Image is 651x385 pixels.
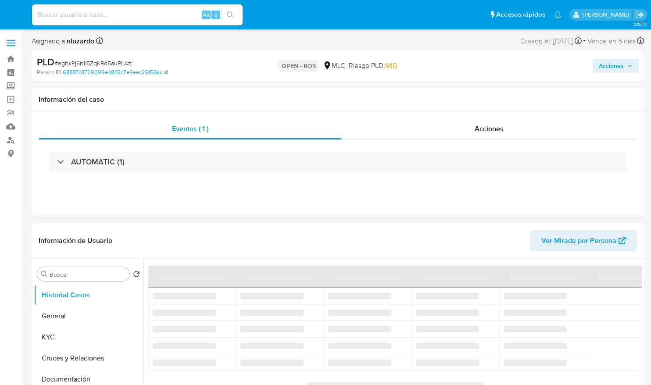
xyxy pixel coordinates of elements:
[65,36,94,46] b: nluzardo
[54,59,132,68] span: # eghxPj6n1i5ZqKRd5auPLAzi
[34,306,143,327] button: General
[37,68,61,76] b: Person ID
[520,35,582,47] div: Creado el: [DATE]
[349,61,397,71] span: Riesgo PLD:
[583,35,586,47] span: -
[530,230,637,251] button: Ver Mirada por Persona
[203,11,210,19] span: Alt
[133,271,140,280] button: Volver al orden por defecto
[541,230,616,251] span: Ver Mirada por Persona
[39,95,637,104] h1: Información del caso
[32,9,243,21] input: Buscar usuario o caso...
[32,36,94,46] span: Asignado a
[593,59,639,73] button: Acciones
[39,236,112,245] h1: Información de Usuario
[34,348,143,369] button: Cruces y Relaciones
[71,157,125,167] h3: AUTOMATIC (1)
[496,10,545,19] span: Accesos rápidos
[554,11,562,18] a: Notificaciones
[635,10,644,19] a: Salir
[34,327,143,348] button: KYC
[50,271,126,278] input: Buscar
[323,61,345,71] div: MLC
[475,124,504,134] span: Acciones
[49,152,626,172] div: AUTOMATIC (1)
[215,11,217,19] span: s
[37,55,54,69] b: PLD
[599,59,624,73] span: Acciones
[385,61,397,71] span: MID
[587,36,636,46] span: Vence en 5 días
[34,285,143,306] button: Historial Casos
[221,9,239,21] button: search-icon
[41,271,48,278] button: Buscar
[583,11,632,19] p: nicolas.luzardo@mercadolibre.com
[278,60,319,72] p: OPEN - ROS
[172,124,208,134] span: Eventos ( 1 )
[63,68,168,76] a: 68887c8729299e4845c7e9eec29f58ac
